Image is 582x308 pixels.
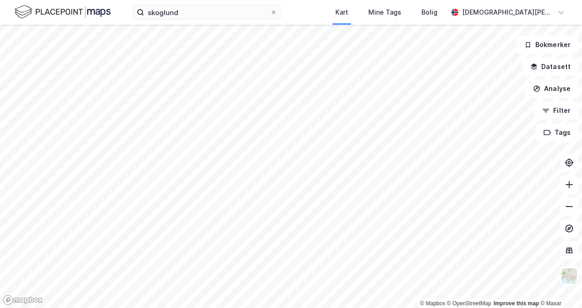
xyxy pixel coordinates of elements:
[536,123,578,142] button: Tags
[368,7,401,18] div: Mine Tags
[420,300,445,307] a: Mapbox
[462,7,554,18] div: [DEMOGRAPHIC_DATA][PERSON_NAME]
[447,300,491,307] a: OpenStreetMap
[523,58,578,76] button: Datasett
[525,80,578,98] button: Analyse
[517,36,578,54] button: Bokmerker
[494,300,539,307] a: Improve this map
[421,7,437,18] div: Bolig
[335,7,348,18] div: Kart
[3,295,43,305] a: Mapbox homepage
[15,4,111,20] img: logo.f888ab2527a4732fd821a326f86c7f29.svg
[534,101,578,120] button: Filter
[536,264,582,308] iframe: Chat Widget
[144,5,270,19] input: Søk på adresse, matrikkel, gårdeiere, leietakere eller personer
